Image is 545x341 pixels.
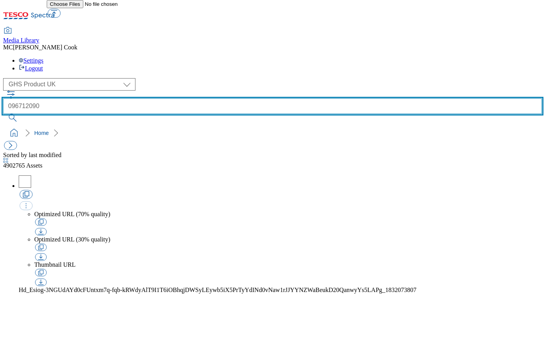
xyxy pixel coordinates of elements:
[34,236,110,243] span: Optimized URL (30% quality)
[19,65,43,72] a: Logout
[13,44,77,51] span: [PERSON_NAME] Cook
[34,211,110,217] span: Optimized URL (70% quality)
[8,127,20,139] a: home
[3,162,26,169] span: 4902765
[3,126,542,140] nav: breadcrumb
[19,287,417,293] span: Hd_Esiog-3NGUdAYd0cFUntxm7q-fqb-kRWdyAlT9I1T6iOBhqjDWSyLEywb5iX5PrTyYdINd0vNaw1rJJYYNZWaBeukD20Qa...
[3,28,39,44] a: Media Library
[19,57,44,64] a: Settings
[34,130,49,136] a: Home
[34,261,76,268] span: Thumbnail URL
[3,152,62,158] span: Sorted by last modified
[3,44,13,51] span: MC
[3,162,42,169] span: Assets
[3,98,542,114] input: Search by TPNB or Product Description
[3,37,39,44] span: Media Library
